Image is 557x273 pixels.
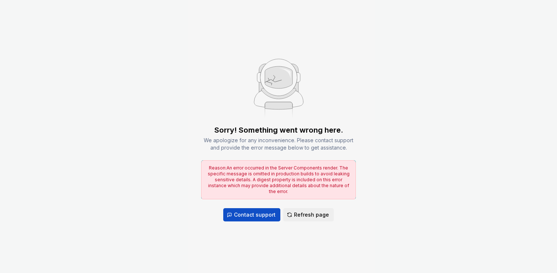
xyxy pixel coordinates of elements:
[214,125,343,135] div: Sorry! Something went wrong here.
[223,208,280,221] button: Contact support
[201,137,356,151] div: We apologize for any inconvenience. Please contact support and provide the error message below to...
[208,165,350,194] span: Reason: An error occurred in the Server Components render. The specific message is omitted in pro...
[234,211,276,218] span: Contact support
[283,208,334,221] button: Refresh page
[294,211,329,218] span: Refresh page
